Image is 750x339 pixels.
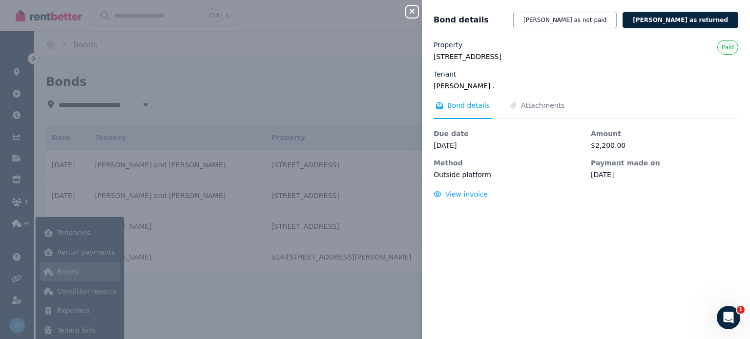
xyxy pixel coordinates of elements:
dt: Amount [591,129,738,139]
label: Property [434,40,462,50]
span: Paid [722,43,734,51]
label: Tenant [434,69,457,79]
legend: [STREET_ADDRESS] [434,52,738,61]
legend: [PERSON_NAME] . [434,81,738,91]
nav: Tabs [434,100,738,119]
span: View invoice [445,190,488,198]
span: Attachments [521,100,564,110]
span: 1 [737,306,745,314]
dd: Outside platform [434,170,581,179]
dt: Method [434,158,581,168]
button: [PERSON_NAME] as not paid [513,12,617,28]
button: [PERSON_NAME] as returned [623,12,738,28]
dd: $2,200.00 [591,140,738,150]
button: View invoice [434,189,488,199]
iframe: Intercom live chat [717,306,740,329]
dd: [DATE] [434,140,581,150]
dd: [DATE] [591,170,738,179]
dt: Due date [434,129,581,139]
dt: Payment made on [591,158,738,168]
span: Bond details [447,100,490,110]
span: Bond details [434,14,489,26]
